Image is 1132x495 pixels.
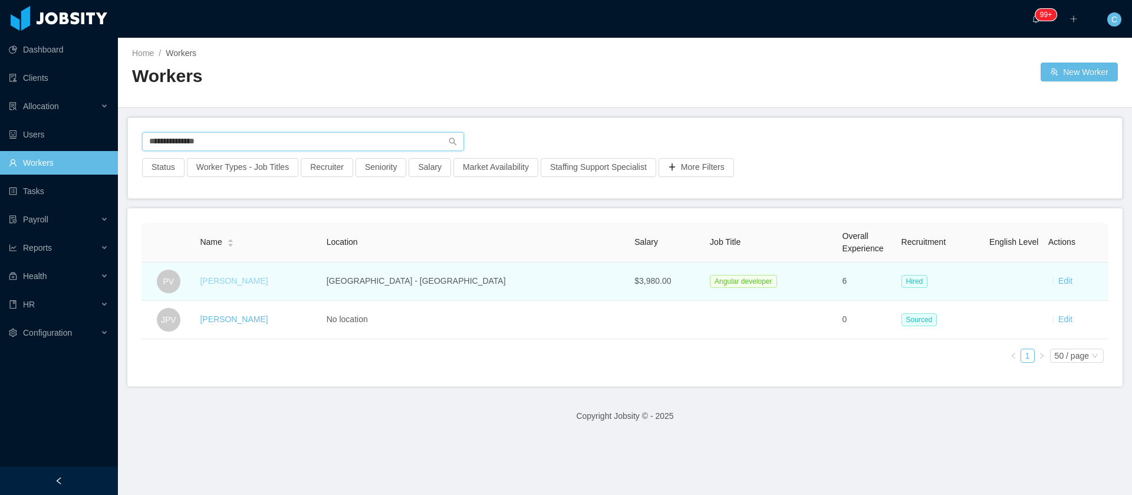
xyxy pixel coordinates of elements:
[453,158,538,177] button: Market Availability
[9,329,17,337] i: icon: setting
[23,271,47,281] span: Health
[1035,349,1049,363] li: Next Page
[901,313,937,326] span: Sourced
[356,158,406,177] button: Seniority
[710,275,776,288] span: Angular developer
[1111,12,1117,27] span: C
[634,276,671,286] span: $3,980.00
[23,101,59,111] span: Allocation
[9,215,17,224] i: icon: file-protect
[200,314,268,324] a: [PERSON_NAME]
[659,158,734,177] button: icon: plusMore Filters
[187,158,298,177] button: Worker Types - Job Titles
[1021,349,1035,363] li: 1
[9,272,17,280] i: icon: medicine-box
[838,263,897,301] td: 6
[9,244,17,252] i: icon: line-chart
[23,215,48,224] span: Payroll
[227,238,233,241] i: icon: caret-up
[1058,314,1072,324] a: Edit
[1048,237,1075,247] span: Actions
[1021,349,1034,362] a: 1
[901,237,946,247] span: Recruitment
[634,237,658,247] span: Salary
[166,48,196,58] span: Workers
[1058,276,1072,286] a: Edit
[843,231,884,253] span: Overall Experience
[9,102,17,110] i: icon: solution
[132,64,625,88] h2: Workers
[227,242,233,245] i: icon: caret-down
[710,237,741,247] span: Job Title
[200,276,268,286] a: [PERSON_NAME]
[301,158,353,177] button: Recruiter
[9,38,108,61] a: icon: pie-chartDashboard
[409,158,451,177] button: Salary
[200,236,222,248] span: Name
[9,151,108,175] a: icon: userWorkers
[163,270,174,293] span: PV
[1055,349,1089,362] div: 50 / page
[23,328,72,337] span: Configuration
[1032,15,1040,23] i: icon: bell
[9,123,108,146] a: icon: robotUsers
[541,158,656,177] button: Staffing Support Specialist
[1006,349,1021,363] li: Previous Page
[9,179,108,203] a: icon: profileTasks
[1091,352,1098,360] i: icon: down
[989,237,1038,247] span: English Level
[449,137,457,146] i: icon: search
[23,300,35,309] span: HR
[159,48,161,58] span: /
[23,243,52,253] span: Reports
[1041,63,1118,81] button: icon: usergroup-addNew Worker
[161,308,176,332] span: JPV
[1070,15,1078,23] i: icon: plus
[142,158,185,177] button: Status
[1010,352,1017,359] i: icon: left
[901,275,928,288] span: Hired
[1038,352,1045,359] i: icon: right
[118,396,1132,437] footer: Copyright Jobsity © - 2025
[322,301,630,339] td: No location
[227,237,234,245] div: Sort
[9,66,108,90] a: icon: auditClients
[132,48,154,58] a: Home
[1035,9,1057,21] sup: 201
[838,301,897,339] td: 0
[9,300,17,309] i: icon: book
[322,263,630,301] td: [GEOGRAPHIC_DATA] - [GEOGRAPHIC_DATA]
[327,237,358,247] span: Location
